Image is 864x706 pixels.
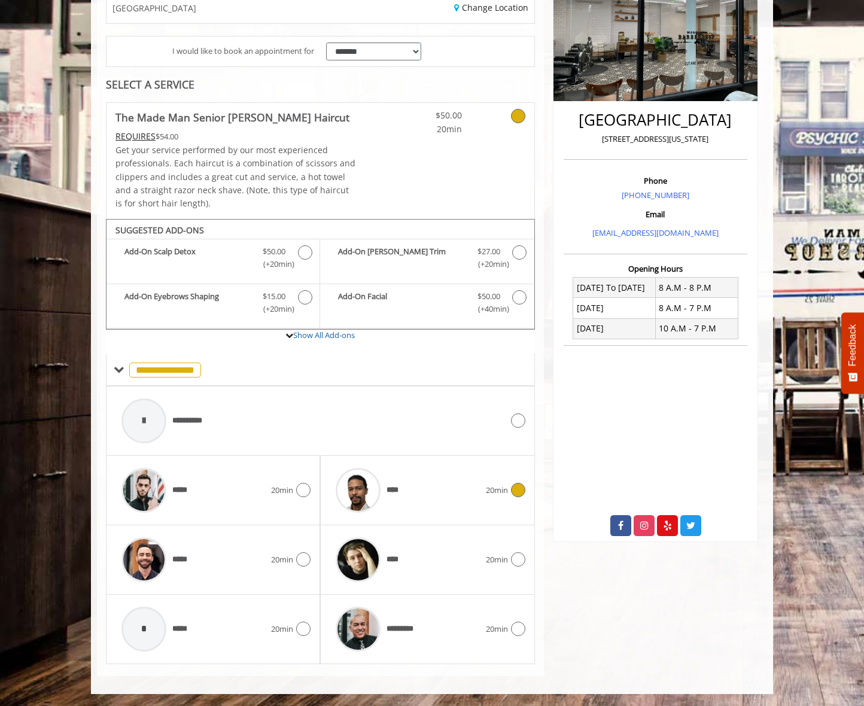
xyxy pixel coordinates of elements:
span: 20min [391,123,462,136]
label: Add-On Beard Trim [326,245,528,273]
b: Add-On Eyebrows Shaping [124,290,251,315]
span: 20min [486,553,508,566]
a: [PHONE_NUMBER] [622,190,689,200]
b: Add-On Facial [338,290,465,315]
span: [GEOGRAPHIC_DATA] [112,4,196,13]
td: [DATE] [573,298,656,318]
span: $50.00 [477,290,500,303]
h3: Opening Hours [564,264,747,273]
span: (+20min ) [471,258,506,270]
span: 20min [271,484,293,497]
label: Add-On Eyebrows Shaping [112,290,314,318]
td: [DATE] To [DATE] [573,278,656,298]
td: 8 A.M - 7 P.M [655,298,738,318]
h3: Email [567,210,744,218]
a: Show All Add-ons [293,330,355,340]
span: $27.00 [477,245,500,258]
span: I would like to book an appointment for [172,45,314,57]
div: $54.00 [115,130,356,143]
td: [DATE] [573,318,656,339]
span: This service needs some Advance to be paid before we block your appointment [115,130,156,142]
h3: Phone [567,176,744,185]
b: SUGGESTED ADD-ONS [115,224,204,236]
p: [STREET_ADDRESS][US_STATE] [567,133,744,145]
label: Add-On Facial [326,290,528,318]
span: (+20min ) [257,258,292,270]
p: Get your service performed by our most experienced professionals. Each haircut is a combination o... [115,144,356,211]
a: [EMAIL_ADDRESS][DOMAIN_NAME] [592,227,719,238]
span: $50.00 [391,109,462,122]
td: 10 A.M - 7 P.M [655,318,738,339]
b: Add-On Scalp Detox [124,245,251,270]
b: Add-On [PERSON_NAME] Trim [338,245,465,270]
span: 20min [271,553,293,566]
a: Change Location [454,2,528,13]
span: 20min [486,623,508,635]
h2: [GEOGRAPHIC_DATA] [567,111,744,129]
label: Add-On Scalp Detox [112,245,314,273]
span: $15.00 [263,290,285,303]
td: 8 A.M - 8 P.M [655,278,738,298]
span: (+40min ) [471,303,506,315]
div: The Made Man Senior Barber Haircut Add-onS [106,219,535,330]
b: The Made Man Senior [PERSON_NAME] Haircut [115,109,349,126]
div: SELECT A SERVICE [106,79,535,90]
span: 20min [486,484,508,497]
span: $50.00 [263,245,285,258]
button: Feedback - Show survey [841,312,864,394]
span: 20min [271,623,293,635]
span: (+20min ) [257,303,292,315]
span: Feedback [847,324,858,366]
